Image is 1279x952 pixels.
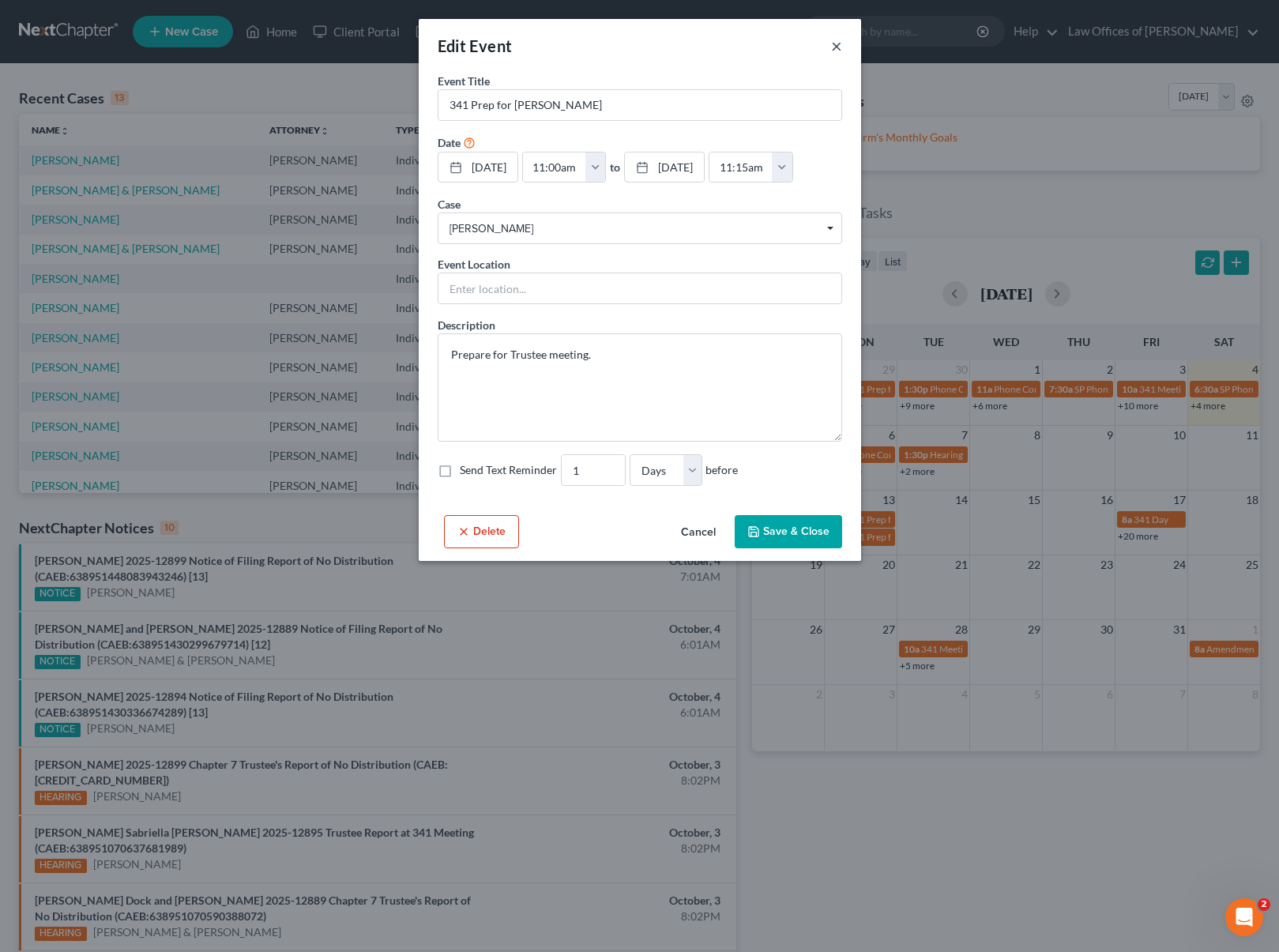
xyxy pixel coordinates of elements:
label: Send Text Reminder [460,462,557,478]
input: -- : -- [709,152,773,182]
button: Save & Close [735,515,842,548]
button: Delete [444,515,519,548]
span: before [705,462,738,478]
label: Event Location [438,256,510,273]
span: Event Title [438,74,490,88]
button: Cancel [668,517,728,548]
span: Edit Event [438,36,513,55]
input: Enter location... [438,273,841,303]
input: -- [562,455,625,485]
label: Date [438,134,461,151]
span: 2 [1258,898,1270,911]
input: Enter event name... [438,90,841,120]
a: [DATE] [438,152,517,182]
iframe: Intercom live chat [1225,898,1263,936]
span: [PERSON_NAME] [450,220,830,237]
label: Description [438,317,495,333]
span: Select box activate [438,213,842,244]
label: Case [438,196,461,213]
label: to [610,159,620,175]
a: [DATE] [625,152,704,182]
button: × [831,36,842,55]
input: -- : -- [523,152,586,182]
